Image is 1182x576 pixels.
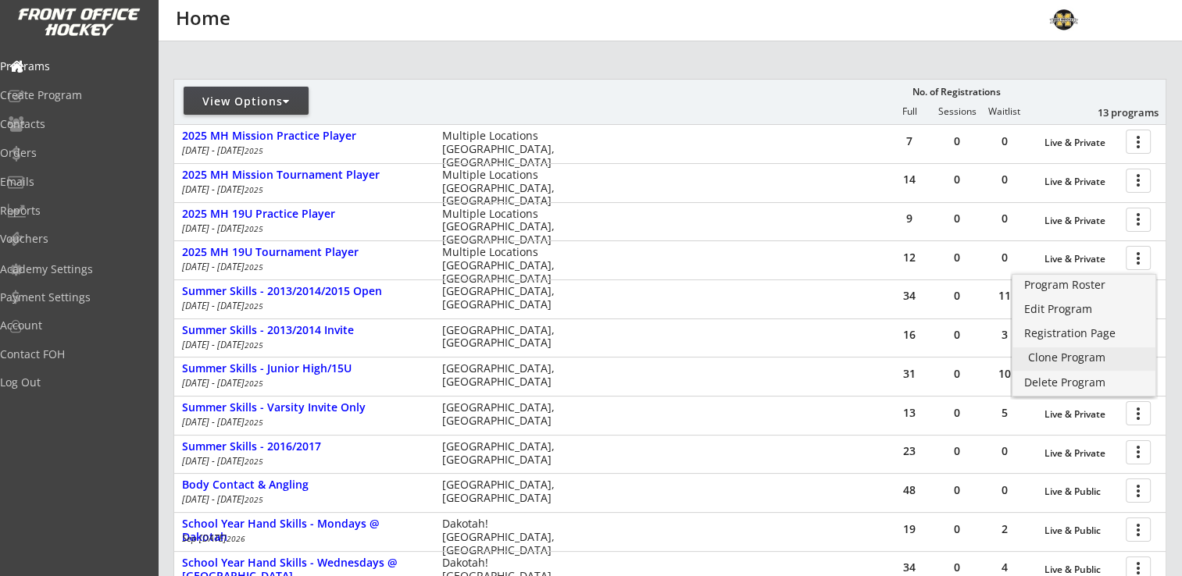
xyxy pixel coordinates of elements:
[981,329,1028,340] div: 3
[1045,525,1118,536] div: Live & Public
[1045,409,1118,420] div: Live & Private
[182,495,421,504] div: [DATE] - [DATE]
[886,485,933,496] div: 48
[934,252,980,263] div: 0
[981,368,1028,379] div: 10
[1126,517,1151,542] button: more_vert
[182,185,421,194] div: [DATE] - [DATE]
[184,94,309,109] div: View Options
[886,368,933,379] div: 31
[934,368,980,379] div: 0
[934,562,980,573] div: 0
[182,224,421,233] div: [DATE] - [DATE]
[1012,299,1155,322] a: Edit Program
[1045,448,1118,459] div: Live & Private
[182,534,421,543] div: Sep [DATE]
[1045,486,1118,497] div: Live & Public
[1126,401,1151,425] button: more_vert
[934,485,980,496] div: 0
[245,223,263,234] em: 2025
[442,517,565,556] div: Dakotah! [GEOGRAPHIC_DATA], [GEOGRAPHIC_DATA]
[1045,254,1118,265] div: Live & Private
[182,146,421,155] div: [DATE] - [DATE]
[442,362,565,389] div: [GEOGRAPHIC_DATA], [GEOGRAPHIC_DATA]
[1126,130,1151,154] button: more_vert
[182,440,426,453] div: Summer Skills - 2016/2017
[1024,279,1144,290] div: Program Roster
[442,401,565,428] div: [GEOGRAPHIC_DATA], [GEOGRAPHIC_DATA]
[981,524,1028,535] div: 2
[245,261,263,272] em: 2025
[1024,377,1144,388] div: Delete Program
[886,446,933,457] div: 23
[934,174,980,185] div: 0
[245,340,263,350] em: 2025
[227,533,245,544] em: 2026
[245,417,263,428] em: 2025
[1028,352,1140,363] div: Clone Program
[886,174,933,185] div: 14
[1045,564,1118,575] div: Live & Public
[981,252,1028,263] div: 0
[934,329,980,340] div: 0
[981,407,1028,418] div: 5
[886,562,933,573] div: 34
[182,457,421,466] div: [DATE] - [DATE]
[442,478,565,505] div: [GEOGRAPHIC_DATA], [GEOGRAPHIC_DATA]
[442,440,565,467] div: [GEOGRAPHIC_DATA], [GEOGRAPHIC_DATA]
[442,208,565,247] div: Multiple Locations [GEOGRAPHIC_DATA], [GEOGRAPHIC_DATA]
[981,485,1028,496] div: 0
[245,184,263,195] em: 2025
[245,300,263,311] em: 2025
[1024,304,1144,315] div: Edit Program
[1126,208,1151,232] button: more_vert
[1045,137,1118,148] div: Live & Private
[245,145,263,156] em: 2025
[934,106,980,117] div: Sessions
[1126,246,1151,270] button: more_vert
[1012,323,1155,347] a: Registration Page
[1077,105,1158,119] div: 13 programs
[908,87,1005,98] div: No. of Registrations
[981,446,1028,457] div: 0
[182,262,421,272] div: [DATE] - [DATE]
[182,362,426,375] div: Summer Skills - Junior High/15U
[182,169,426,182] div: 2025 MH Mission Tournament Player
[182,478,426,492] div: Body Contact & Angling
[886,524,933,535] div: 19
[934,136,980,147] div: 0
[981,562,1028,573] div: 4
[981,136,1028,147] div: 0
[182,246,426,259] div: 2025 MH 19U Tournament Player
[886,136,933,147] div: 7
[442,169,565,208] div: Multiple Locations [GEOGRAPHIC_DATA], [GEOGRAPHIC_DATA]
[442,285,565,311] div: [GEOGRAPHIC_DATA], [GEOGRAPHIC_DATA]
[182,340,421,350] div: [DATE] - [DATE]
[980,106,1027,117] div: Waitlist
[981,213,1028,224] div: 0
[182,418,421,427] div: [DATE] - [DATE]
[934,407,980,418] div: 0
[442,246,565,285] div: Multiple Locations [GEOGRAPHIC_DATA], [GEOGRAPHIC_DATA]
[886,407,933,418] div: 13
[886,106,933,117] div: Full
[981,290,1028,301] div: 11
[182,285,426,298] div: Summer Skills - 2013/2014/2015 Open
[182,324,426,337] div: Summer Skills - 2013/2014 Invite
[245,378,263,389] em: 2025
[981,174,1028,185] div: 0
[1045,215,1118,226] div: Live & Private
[1012,275,1155,298] a: Program Roster
[245,456,263,467] em: 2025
[1024,328,1144,339] div: Registration Page
[886,329,933,340] div: 16
[886,290,933,301] div: 34
[182,208,426,221] div: 2025 MH 19U Practice Player
[934,213,980,224] div: 0
[182,379,421,388] div: [DATE] - [DATE]
[442,324,565,350] div: [GEOGRAPHIC_DATA], [GEOGRAPHIC_DATA]
[934,290,980,301] div: 0
[245,494,263,505] em: 2025
[442,130,565,169] div: Multiple Locations [GEOGRAPHIC_DATA], [GEOGRAPHIC_DATA]
[934,524,980,535] div: 0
